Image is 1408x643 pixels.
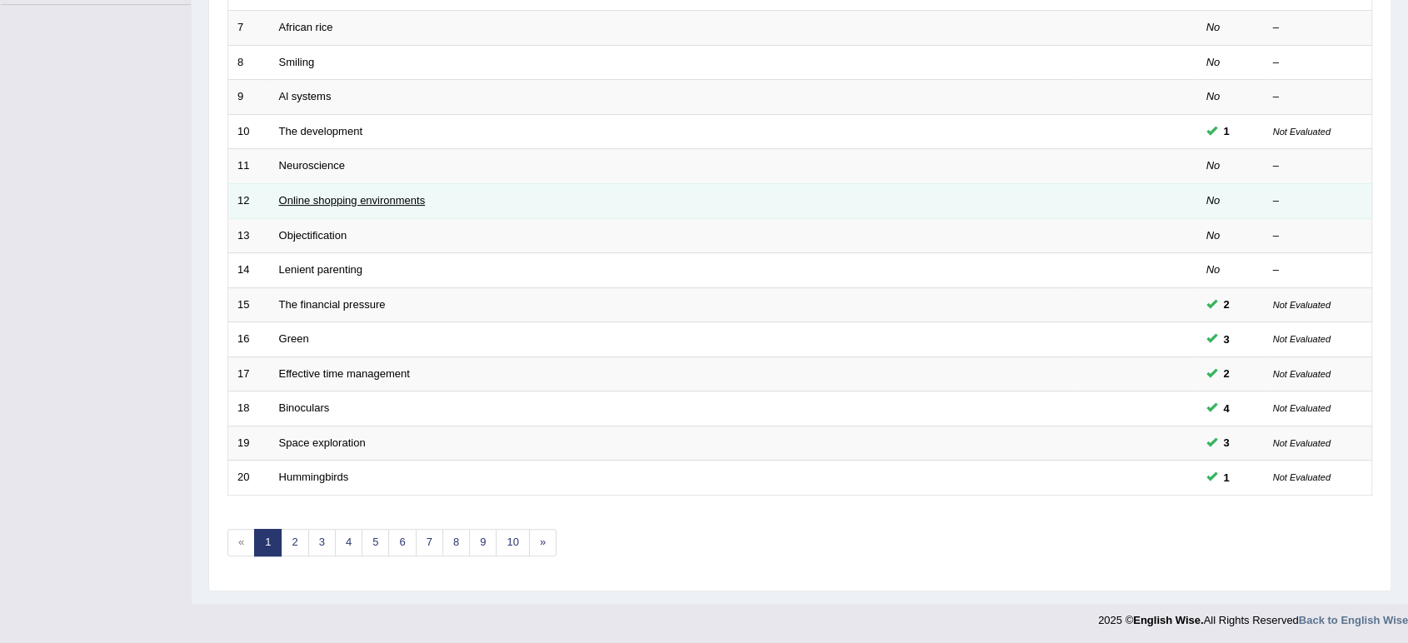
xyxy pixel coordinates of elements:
[279,298,386,311] a: The financial pressure
[1273,158,1363,174] div: –
[279,401,330,414] a: Binoculars
[1273,262,1363,278] div: –
[279,56,315,68] a: Smiling
[1217,122,1236,140] span: You can still take this question
[308,529,336,556] a: 3
[279,367,410,380] a: Effective time management
[228,218,270,253] td: 13
[279,436,366,449] a: Space exploration
[279,263,362,276] a: Lenient parenting
[1273,334,1331,344] small: Not Evaluated
[1206,229,1221,242] em: No
[228,391,270,426] td: 18
[254,529,282,556] a: 1
[227,529,255,556] span: «
[1273,403,1331,413] small: Not Evaluated
[1273,193,1363,209] div: –
[228,356,270,391] td: 17
[228,253,270,288] td: 14
[228,11,270,46] td: 7
[1273,300,1331,310] small: Not Evaluated
[1217,331,1236,348] span: You can still take this question
[388,529,416,556] a: 6
[335,529,362,556] a: 4
[1273,438,1331,448] small: Not Evaluated
[228,45,270,80] td: 8
[1206,263,1221,276] em: No
[1217,365,1236,382] span: You can still take this question
[228,80,270,115] td: 9
[1273,228,1363,244] div: –
[1273,55,1363,71] div: –
[1206,159,1221,172] em: No
[281,529,308,556] a: 2
[1299,614,1408,626] a: Back to English Wise
[279,194,426,207] a: Online shopping environments
[1133,614,1203,626] strong: English Wise.
[228,114,270,149] td: 10
[1217,469,1236,486] span: You can still take this question
[529,529,557,556] a: »
[279,471,349,483] a: Hummingbirds
[279,125,362,137] a: The development
[1206,21,1221,33] em: No
[469,529,497,556] a: 9
[442,529,470,556] a: 8
[1273,20,1363,36] div: –
[1217,400,1236,417] span: You can still take this question
[279,229,347,242] a: Objectification
[228,287,270,322] td: 15
[228,461,270,496] td: 20
[416,529,443,556] a: 7
[1273,127,1331,137] small: Not Evaluated
[1206,194,1221,207] em: No
[279,332,309,345] a: Green
[279,90,332,102] a: Al systems
[1273,369,1331,379] small: Not Evaluated
[1098,604,1408,628] div: 2025 © All Rights Reserved
[1206,56,1221,68] em: No
[279,159,346,172] a: Neuroscience
[496,529,529,556] a: 10
[362,529,389,556] a: 5
[228,322,270,357] td: 16
[228,149,270,184] td: 11
[1273,89,1363,105] div: –
[1217,434,1236,451] span: You can still take this question
[1217,296,1236,313] span: You can still take this question
[228,426,270,461] td: 19
[228,183,270,218] td: 12
[1206,90,1221,102] em: No
[279,21,333,33] a: African rice
[1273,472,1331,482] small: Not Evaluated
